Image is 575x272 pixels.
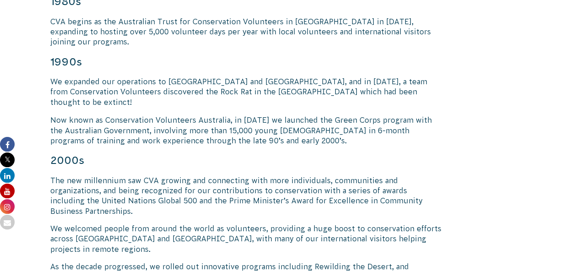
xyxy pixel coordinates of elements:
[50,114,443,145] p: Now known as Conservation Volunteers Australia, in [DATE] we launched the Green Corps program wit...
[50,16,443,47] p: CVA begins as the Australian Trust for Conservation Volunteers in [GEOGRAPHIC_DATA] in [DATE], ex...
[50,54,443,69] h4: 1990s
[50,76,443,107] p: We expanded our operations to [GEOGRAPHIC_DATA] and [GEOGRAPHIC_DATA], and in [DATE], a team from...
[50,152,443,167] h4: 2000s
[50,175,443,216] p: The new millennium saw CVA growing and connecting with more individuals, communities and organiza...
[50,223,443,254] p: We welcomed people from around the world as volunteers, providing a huge boost to conservation ef...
